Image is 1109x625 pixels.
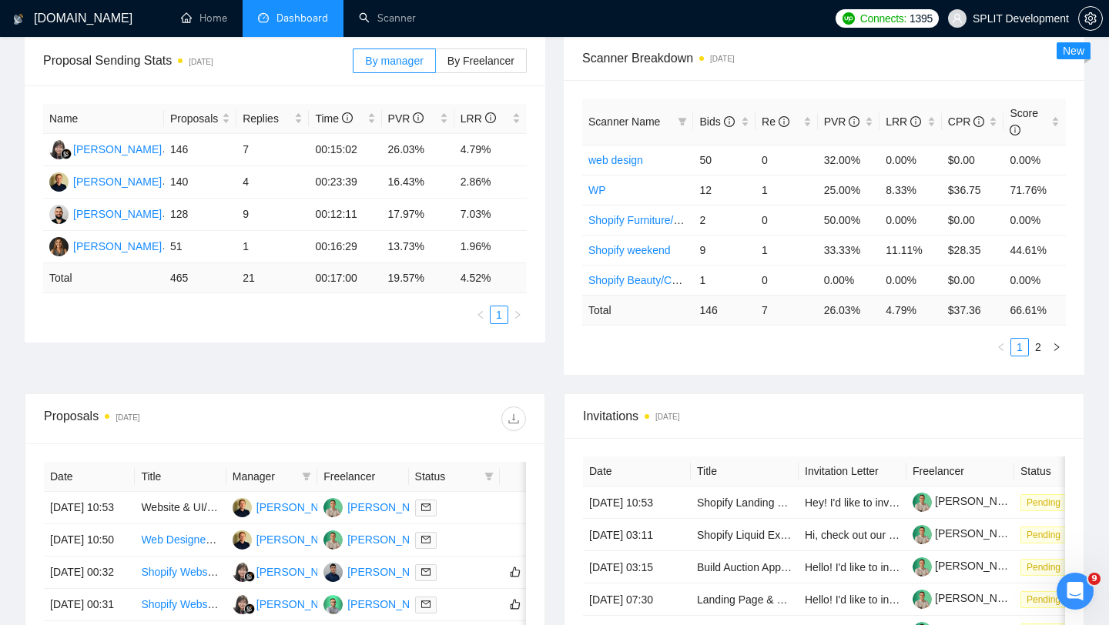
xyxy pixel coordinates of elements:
td: 0.00% [879,265,942,295]
td: 25.00% [818,175,880,205]
a: Build Auction Application (Web, Android, iOS) with Arabic & English Support [697,561,1057,573]
button: like [506,595,524,613]
td: $36.75 [942,175,1004,205]
td: 0.00% [879,145,942,175]
div: [PERSON_NAME] [347,531,436,548]
li: 1 [490,306,508,324]
th: Name [43,104,164,134]
span: By manager [365,55,423,67]
td: 21 [236,263,309,293]
td: 128 [164,199,236,231]
td: 465 [164,263,236,293]
a: [PERSON_NAME] [913,495,1024,507]
div: [PERSON_NAME] [73,206,162,222]
time: [DATE] [189,58,213,66]
span: info-circle [779,116,789,127]
th: Date [44,462,135,492]
span: filter [299,465,314,488]
td: Build Auction Application (Web, Android, iOS) with Arabic & English Support [691,551,799,583]
span: Pending [1020,494,1067,511]
span: like [510,566,521,578]
a: Shopify weekend [588,244,671,256]
a: Pending [1020,560,1073,573]
img: NK [49,237,69,256]
button: setting [1078,6,1103,31]
td: [DATE] 00:31 [44,589,135,621]
span: PVR [824,115,860,128]
a: Shopify Landing Page Replication (from Webflow) [697,496,935,509]
td: 33.33% [818,235,880,265]
a: searchScanner [359,12,416,25]
a: [PERSON_NAME] [913,527,1024,540]
a: AH[PERSON_NAME] [49,175,162,187]
td: 16.43% [382,166,454,199]
span: By Freelancer [447,55,514,67]
div: [PERSON_NAME] [256,531,345,548]
span: right [513,310,522,319]
td: [DATE] 10:50 [44,524,135,556]
a: Shopify Liquid Expert Needed for Countdown Timer Implementation [697,529,1020,541]
div: [PERSON_NAME] [256,499,345,516]
span: info-circle [973,116,984,127]
td: 146 [164,134,236,166]
span: Pending [1020,559,1067,576]
td: $0.00 [942,205,1004,235]
a: [PERSON_NAME] [913,592,1024,604]
a: 2 [1030,339,1047,356]
th: Manager [226,462,317,492]
span: Replies [243,110,291,127]
span: mail [421,567,431,577]
td: 00:15:02 [309,134,381,166]
td: 9 [236,199,309,231]
span: Scanner Name [588,115,660,128]
td: Web Designer Needed for Figma to WordPress Conversion [135,524,226,556]
td: 2.86% [454,166,527,199]
td: 1 [236,231,309,263]
span: Time [315,112,352,125]
td: 1 [756,175,818,205]
td: Shopify Landing Page Replication (from Webflow) [691,486,799,519]
td: 1 [756,235,818,265]
a: homeHome [181,12,227,25]
td: 12 [693,175,756,205]
td: $ 37.36 [942,295,1004,325]
td: 1.96% [454,231,527,263]
td: 0 [756,265,818,295]
button: right [508,306,527,324]
td: 4.79 % [879,295,942,325]
img: AH [49,172,69,192]
span: LRR [461,112,496,125]
td: 146 [693,295,756,325]
td: 00:12:11 [309,199,381,231]
td: 0.00% [1003,205,1066,235]
a: AH[PERSON_NAME] [233,533,345,545]
th: Invitation Letter [799,456,906,486]
a: [PERSON_NAME] [913,560,1024,572]
td: 4.52 % [454,263,527,293]
span: dashboard [258,12,269,23]
span: Pending [1020,526,1067,543]
a: YN[PERSON_NAME] [323,565,436,577]
th: Title [691,456,799,486]
a: 1 [491,306,508,323]
th: Date [583,456,691,486]
td: 44.61% [1003,235,1066,265]
img: gigradar-bm.png [244,571,255,582]
td: 8.33% [879,175,942,205]
div: [PERSON_NAME] [347,563,436,580]
img: gigradar-bm.png [244,603,255,614]
span: 9 [1088,573,1101,585]
div: [PERSON_NAME] [256,563,345,580]
td: Landing Page & Website Designer (Shopify Expert for Premium Supplement Brand) [691,583,799,616]
span: user [952,13,963,24]
img: BC [49,205,69,224]
span: info-circle [485,112,496,123]
a: setting [1078,12,1103,25]
img: AH [233,498,252,517]
a: VN[PERSON_NAME] [49,142,162,155]
td: 4 [236,166,309,199]
span: Proposals [170,110,219,127]
td: Shopify Website Designer for Luxury Fragrance Brand (Minimalist Aesthetic) [135,556,226,589]
img: c1I1jlNXYbhMGmEkah5q0qBo99d_CfJw0MuJZXg8_o8k8DCJsq0NdrYT0iIH_Lf4o4 [913,493,932,512]
span: Status [415,468,478,485]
